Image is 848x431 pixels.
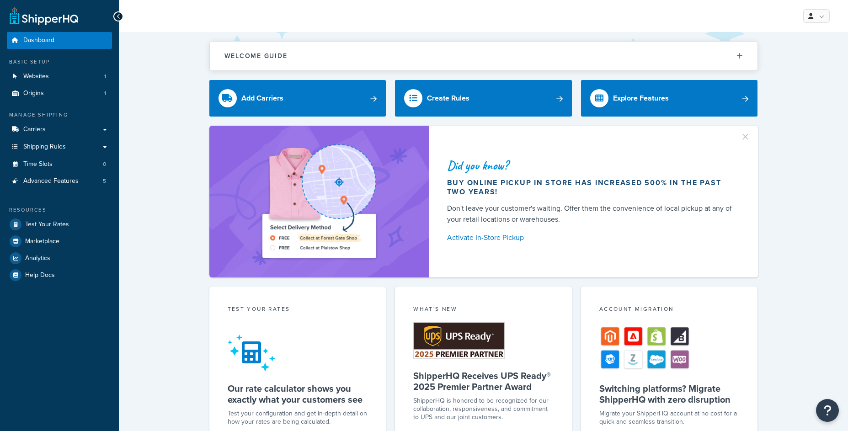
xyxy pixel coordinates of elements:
[447,231,736,244] a: Activate In-Store Pickup
[23,90,44,97] span: Origins
[7,32,112,49] a: Dashboard
[613,92,669,105] div: Explore Features
[447,159,736,172] div: Did you know?
[23,73,49,80] span: Websites
[581,80,758,117] a: Explore Features
[599,410,740,426] div: Migrate your ShipperHQ account at no cost for a quick and seamless transition.
[241,92,283,105] div: Add Carriers
[104,90,106,97] span: 1
[7,68,112,85] li: Websites
[236,139,402,264] img: ad-shirt-map-b0359fc47e01cab431d101c4b569394f6a03f54285957d908178d52f29eb9668.png
[7,85,112,102] a: Origins1
[395,80,572,117] a: Create Rules
[7,206,112,214] div: Resources
[224,53,288,59] h2: Welcome Guide
[7,173,112,190] a: Advanced Features5
[447,178,736,197] div: Buy online pickup in store has increased 500% in the past two years!
[599,383,740,405] h5: Switching platforms? Migrate ShipperHQ with zero disruption
[413,370,554,392] h5: ShipperHQ Receives UPS Ready® 2025 Premier Partner Award
[103,160,106,168] span: 0
[25,238,59,245] span: Marketplace
[447,203,736,225] div: Don't leave your customer's waiting. Offer them the convenience of local pickup at any of your re...
[7,267,112,283] a: Help Docs
[23,177,79,185] span: Advanced Features
[104,73,106,80] span: 1
[7,58,112,66] div: Basic Setup
[23,143,66,151] span: Shipping Rules
[7,216,112,233] a: Test Your Rates
[599,305,740,315] div: Account Migration
[7,233,112,250] a: Marketplace
[228,305,368,315] div: Test your rates
[228,410,368,426] div: Test your configuration and get in-depth detail on how your rates are being calculated.
[7,111,112,119] div: Manage Shipping
[413,305,554,315] div: What's New
[103,177,106,185] span: 5
[25,271,55,279] span: Help Docs
[209,80,386,117] a: Add Carriers
[7,138,112,155] a: Shipping Rules
[23,160,53,168] span: Time Slots
[427,92,469,105] div: Create Rules
[23,126,46,133] span: Carriers
[7,250,112,266] a: Analytics
[210,42,757,70] button: Welcome Guide
[228,383,368,405] h5: Our rate calculator shows you exactly what your customers see
[7,85,112,102] li: Origins
[7,121,112,138] a: Carriers
[7,68,112,85] a: Websites1
[25,255,50,262] span: Analytics
[413,397,554,421] p: ShipperHQ is honored to be recognized for our collaboration, responsiveness, and commitment to UP...
[23,37,54,44] span: Dashboard
[7,156,112,173] a: Time Slots0
[7,173,112,190] li: Advanced Features
[816,399,839,422] button: Open Resource Center
[25,221,69,229] span: Test Your Rates
[7,156,112,173] li: Time Slots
